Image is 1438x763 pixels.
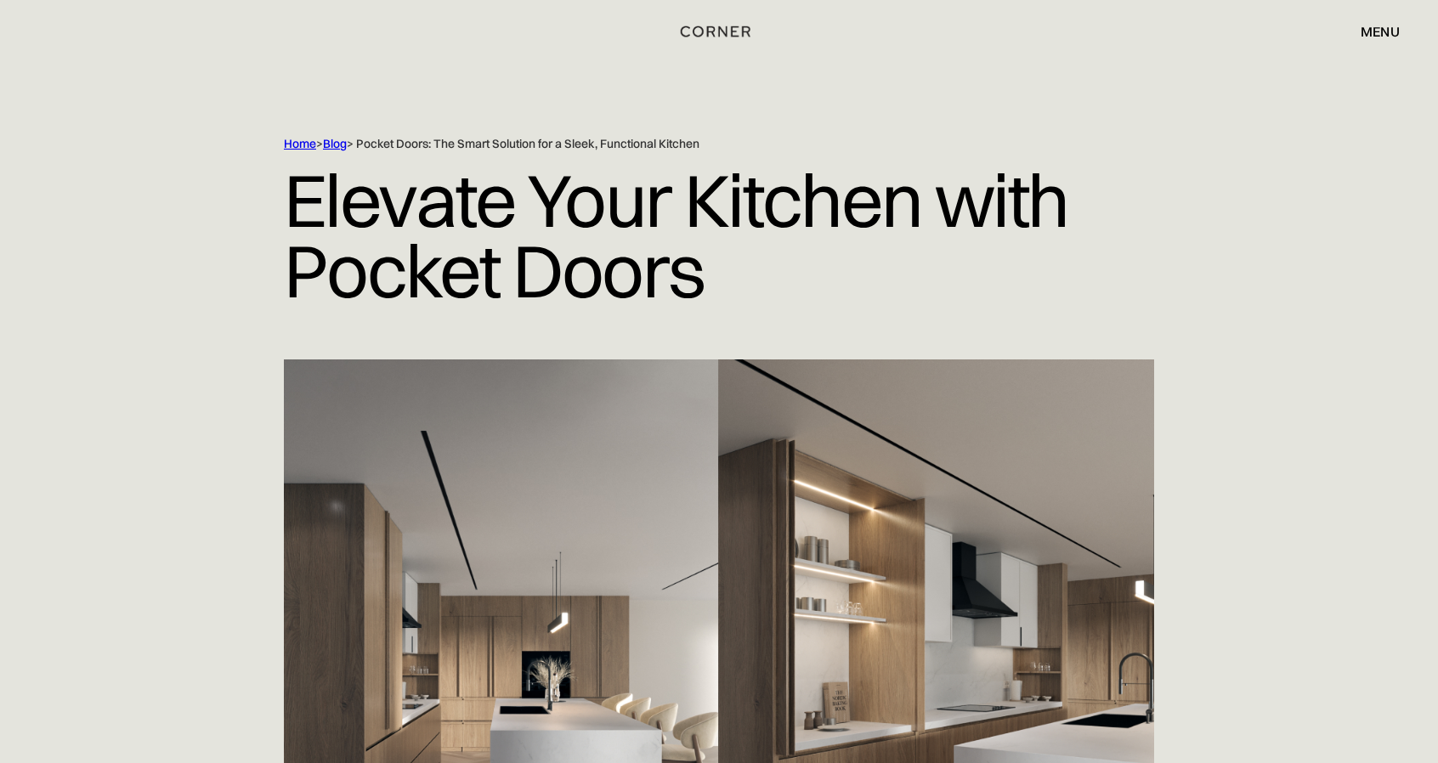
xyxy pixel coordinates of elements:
[662,20,777,42] a: home
[284,152,1154,319] h1: Elevate Your Kitchen with Pocket Doors
[284,136,316,151] a: Home
[284,136,1083,152] div: > > Pocket Doors: The Smart Solution for a Sleek, Functional Kitchen
[1344,17,1400,46] div: menu
[323,136,347,151] a: Blog
[1361,25,1400,38] div: menu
